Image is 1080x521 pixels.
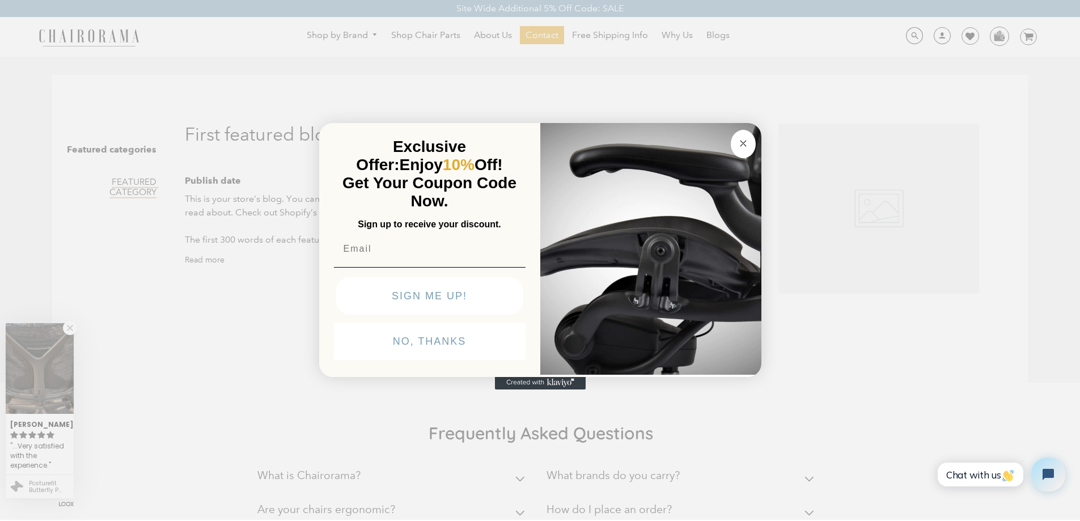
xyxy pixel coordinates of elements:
span: Enjoy Off! [400,156,503,173]
button: SIGN ME UP! [336,277,523,315]
span: Get Your Coupon Code Now. [342,174,516,210]
button: Close dialog [731,130,756,158]
a: Created with Klaviyo - opens in a new tab [495,376,586,389]
img: underline [334,267,526,268]
span: Sign up to receive your discount. [358,219,501,229]
iframe: Tidio Chat [925,448,1075,501]
span: Exclusive Offer: [356,138,466,173]
span: 10% [443,156,475,173]
input: Email [334,238,526,260]
button: NO, THANKS [334,323,526,360]
img: 92d77583-a095-41f6-84e7-858462e0427a.jpeg [540,121,761,375]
